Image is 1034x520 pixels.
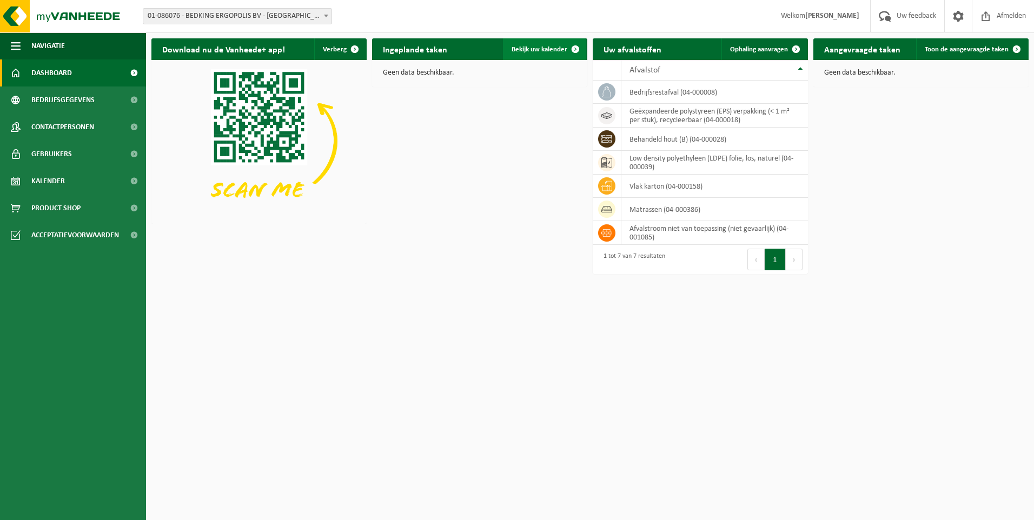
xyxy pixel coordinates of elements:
[621,198,808,221] td: matrassen (04-000386)
[593,38,672,59] h2: Uw afvalstoffen
[730,46,788,53] span: Ophaling aanvragen
[323,46,347,53] span: Verberg
[503,38,586,60] a: Bekijk uw kalender
[786,249,803,270] button: Next
[621,221,808,245] td: afvalstroom niet van toepassing (niet gevaarlijk) (04-001085)
[143,9,332,24] span: 01-086076 - BEDKING ERGOPOLIS BV - BOORTMEERBEEK
[31,141,72,168] span: Gebruikers
[925,46,1009,53] span: Toon de aangevraagde taken
[31,168,65,195] span: Kalender
[31,222,119,249] span: Acceptatievoorwaarden
[314,38,366,60] button: Verberg
[598,248,665,271] div: 1 tot 7 van 7 resultaten
[916,38,1028,60] a: Toon de aangevraagde taken
[621,104,808,128] td: geëxpandeerde polystyreen (EPS) verpakking (< 1 m² per stuk), recycleerbaar (04-000018)
[629,66,660,75] span: Afvalstof
[747,249,765,270] button: Previous
[721,38,807,60] a: Ophaling aanvragen
[151,60,367,222] img: Download de VHEPlus App
[143,8,332,24] span: 01-086076 - BEDKING ERGOPOLIS BV - BOORTMEERBEEK
[621,81,808,104] td: bedrijfsrestafval (04-000008)
[151,38,296,59] h2: Download nu de Vanheede+ app!
[31,86,95,114] span: Bedrijfsgegevens
[31,114,94,141] span: Contactpersonen
[383,69,576,77] p: Geen data beschikbaar.
[621,128,808,151] td: behandeld hout (B) (04-000028)
[621,175,808,198] td: vlak karton (04-000158)
[805,12,859,20] strong: [PERSON_NAME]
[765,249,786,270] button: 1
[31,195,81,222] span: Product Shop
[31,32,65,59] span: Navigatie
[31,59,72,86] span: Dashboard
[372,38,458,59] h2: Ingeplande taken
[813,38,911,59] h2: Aangevraagde taken
[512,46,567,53] span: Bekijk uw kalender
[824,69,1018,77] p: Geen data beschikbaar.
[621,151,808,175] td: low density polyethyleen (LDPE) folie, los, naturel (04-000039)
